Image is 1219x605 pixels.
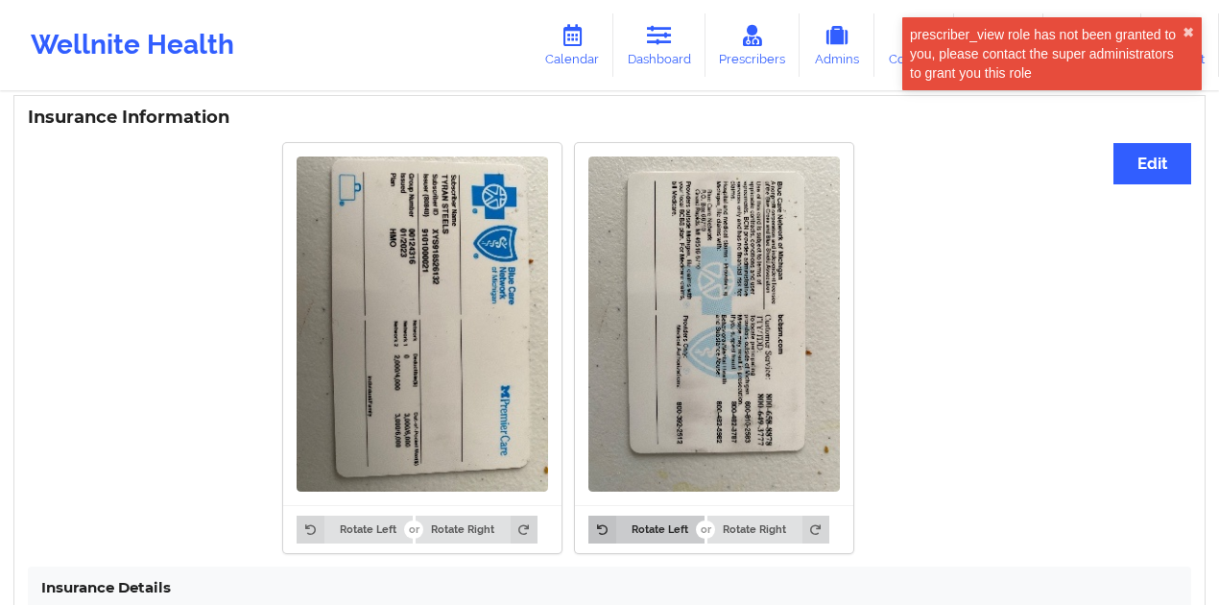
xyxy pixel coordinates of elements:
[41,578,1178,596] h4: Insurance Details
[588,516,704,543] button: Rotate Left
[613,13,705,77] a: Dashboard
[297,516,412,543] button: Rotate Left
[531,13,613,77] a: Calendar
[28,107,1191,129] h3: Insurance Information
[588,157,840,492] img: Tyran Steels
[416,516,538,543] button: Rotate Right
[874,13,954,77] a: Coaches
[1183,25,1194,40] button: close
[705,13,801,77] a: Prescribers
[1113,143,1191,184] button: Edit
[910,25,1183,83] div: prescriber_view role has not been granted to you, please contact the super administrators to gran...
[800,13,874,77] a: Admins
[297,157,548,492] img: Tyran Steels
[707,516,829,543] button: Rotate Right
